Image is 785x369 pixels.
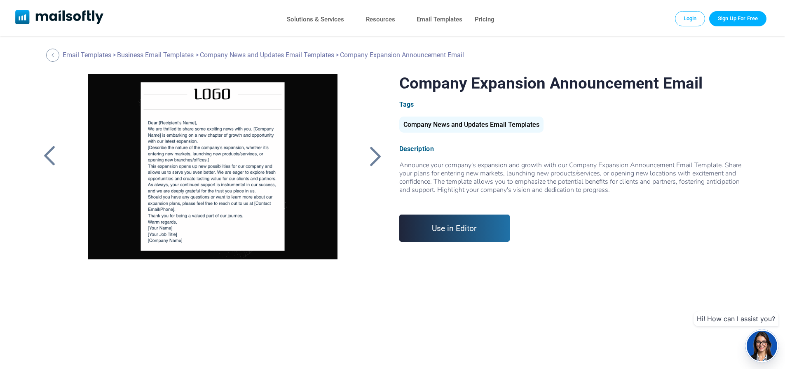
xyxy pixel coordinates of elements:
div: Company News and Updates Email Templates [399,117,544,133]
h1: Company Expansion Announcement Email [399,74,746,92]
a: Back [46,49,61,62]
a: Company News and Updates Email Templates [200,51,334,59]
a: Pricing [475,14,494,26]
a: Back [39,145,60,167]
a: Email Templates [417,14,462,26]
a: Solutions & Services [287,14,344,26]
div: Hi! How can I assist you? [694,311,778,326]
a: Email Templates [63,51,111,59]
a: Company News and Updates Email Templates [399,124,544,128]
a: Back [366,145,386,167]
div: Tags [399,100,746,108]
a: Company Expansion Announcement Email [74,74,351,280]
a: Use in Editor [399,215,510,242]
span: Announce your company's expansion and growth with our Company Expansion Announcement Email Templa... [399,161,746,202]
a: Mailsoftly [15,10,104,26]
a: Trial [709,11,766,26]
a: Resources [366,14,395,26]
a: Login [675,11,705,26]
div: Description [399,145,746,153]
a: Business Email Templates [117,51,194,59]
